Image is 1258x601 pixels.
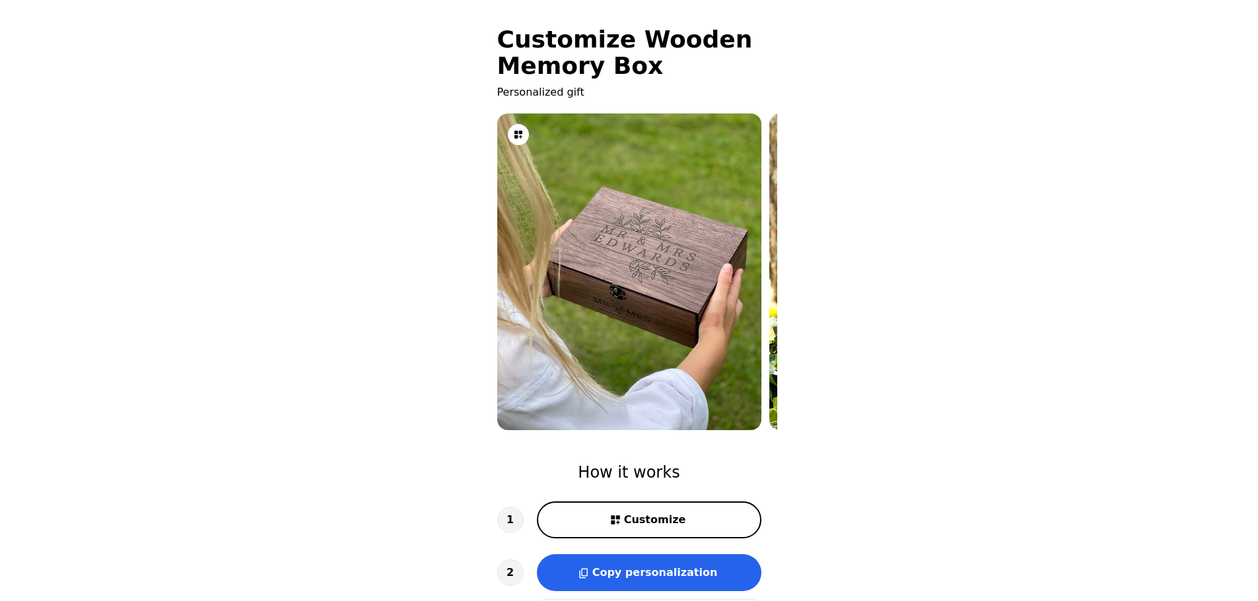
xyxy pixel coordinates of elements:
[497,96,761,448] img: 1.jpeg
[537,501,761,538] button: Customize
[497,26,761,79] h1: Customize Wooden Memory Box
[592,566,718,579] span: Copy personalization
[769,96,1033,448] img: 2.jpeg
[497,462,761,483] h2: How it works
[537,554,761,591] button: Copy personalization
[507,565,514,581] span: 2
[507,512,514,528] span: 1
[624,512,686,528] span: Customize
[497,84,761,100] p: Personalized gift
